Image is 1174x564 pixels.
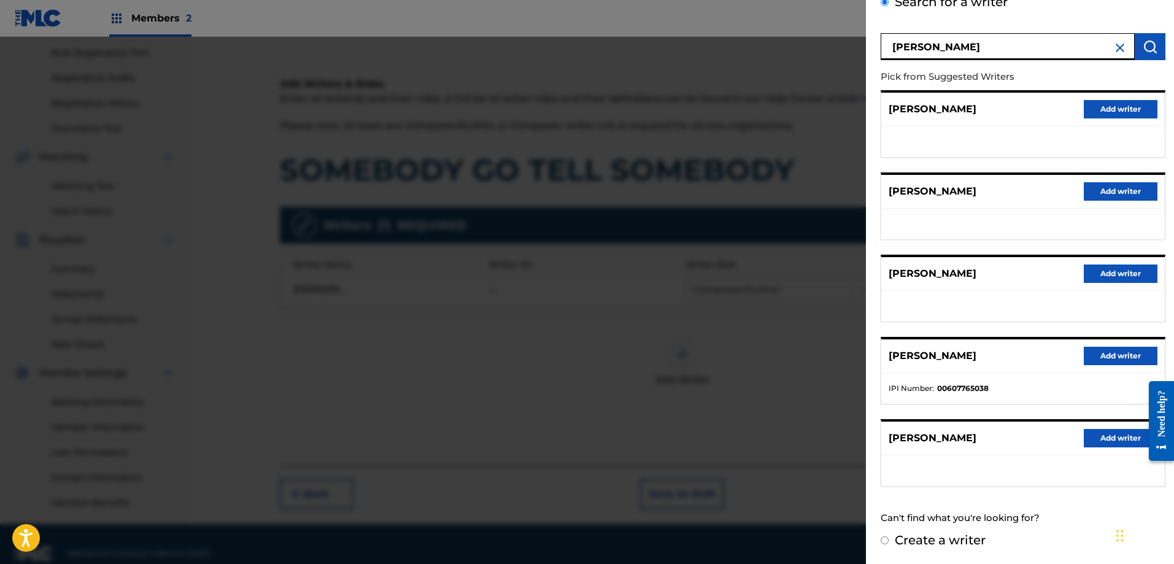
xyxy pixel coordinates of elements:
[1143,39,1157,54] img: Search Works
[1084,100,1157,118] button: Add writer
[1084,429,1157,447] button: Add writer
[895,533,986,547] label: Create a writer
[1084,182,1157,201] button: Add writer
[1084,265,1157,283] button: Add writer
[881,505,1165,531] div: Can't find what you're looking for?
[881,64,1095,90] p: Pick from Suggested Writers
[889,266,976,281] p: [PERSON_NAME]
[937,383,989,394] strong: 00607765038
[109,11,124,26] img: Top Rightsholders
[1084,347,1157,365] button: Add writer
[1140,372,1174,471] iframe: Resource Center
[131,11,191,25] span: Members
[1116,517,1124,554] div: Drag
[889,431,976,446] p: [PERSON_NAME]
[889,383,934,394] span: IPI Number :
[889,184,976,199] p: [PERSON_NAME]
[889,349,976,363] p: [PERSON_NAME]
[186,12,191,24] span: 2
[15,9,62,27] img: MLC Logo
[1113,41,1127,55] img: close
[1113,505,1174,564] iframe: Chat Widget
[889,102,976,117] p: [PERSON_NAME]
